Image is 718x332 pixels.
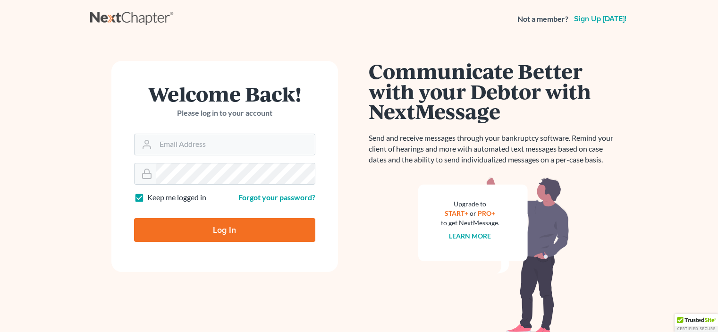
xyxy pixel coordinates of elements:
input: Log In [134,218,315,242]
p: Send and receive messages through your bankruptcy software. Remind your client of hearings and mo... [369,133,619,165]
a: Sign up [DATE]! [572,15,628,23]
span: or [470,209,476,217]
h1: Communicate Better with your Debtor with NextMessage [369,61,619,121]
strong: Not a member? [517,14,568,25]
a: Forgot your password? [238,193,315,202]
input: Email Address [156,134,315,155]
a: START+ [445,209,468,217]
div: Upgrade to [441,199,499,209]
h1: Welcome Back! [134,84,315,104]
a: PRO+ [478,209,495,217]
a: Learn more [449,232,491,240]
div: to get NextMessage. [441,218,499,228]
label: Keep me logged in [147,192,206,203]
div: TrustedSite Certified [675,314,718,332]
p: Please log in to your account [134,108,315,119]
